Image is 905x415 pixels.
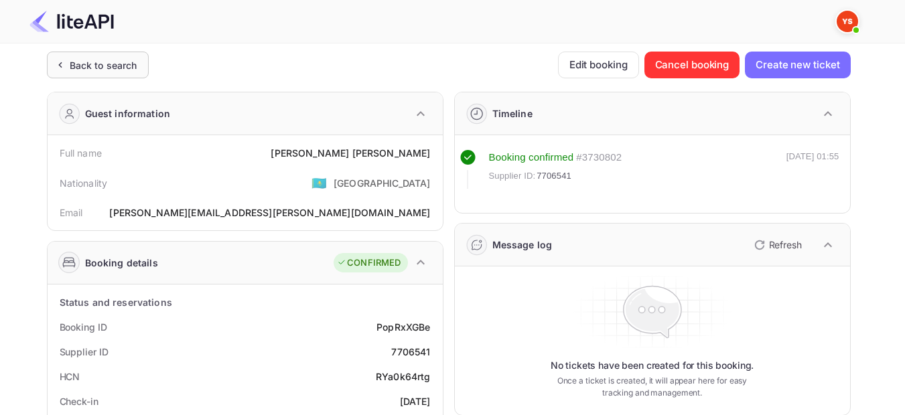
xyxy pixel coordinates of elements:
[492,238,553,252] div: Message log
[492,106,533,120] div: Timeline
[109,205,430,220] div: [PERSON_NAME][EMAIL_ADDRESS][PERSON_NAME][DOMAIN_NAME]
[644,52,740,78] button: Cancel booking
[60,345,109,359] div: Supplier ID
[376,320,430,334] div: PopRxXGBe
[60,205,83,220] div: Email
[376,369,431,384] div: RYa0k64rtg
[85,106,171,120] div: Guest information
[29,11,114,32] img: LiteAPI Logo
[60,394,98,408] div: Check-in
[391,345,430,359] div: 7706541
[558,52,639,78] button: Edit booking
[337,256,401,270] div: CONFIRMED
[547,375,758,399] p: Once a ticket is created, it will appear here for easy tracking and management.
[489,169,536,183] span: Supplier ID:
[60,369,80,384] div: HCN
[489,150,574,165] div: Booking confirmed
[60,146,102,160] div: Full name
[60,295,172,309] div: Status and reservations
[70,58,137,72] div: Back to search
[60,176,108,190] div: Nationality
[60,320,107,334] div: Booking ID
[85,256,158,270] div: Booking details
[786,150,839,189] div: [DATE] 01:55
[745,52,850,78] button: Create new ticket
[551,359,754,372] p: No tickets have been created for this booking.
[837,11,858,32] img: Yandex Support
[271,146,430,160] div: [PERSON_NAME] [PERSON_NAME]
[769,238,802,252] p: Refresh
[311,171,327,195] span: United States
[576,150,622,165] div: # 3730802
[334,176,431,190] div: [GEOGRAPHIC_DATA]
[746,234,807,256] button: Refresh
[537,169,571,183] span: 7706541
[400,394,431,408] div: [DATE]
